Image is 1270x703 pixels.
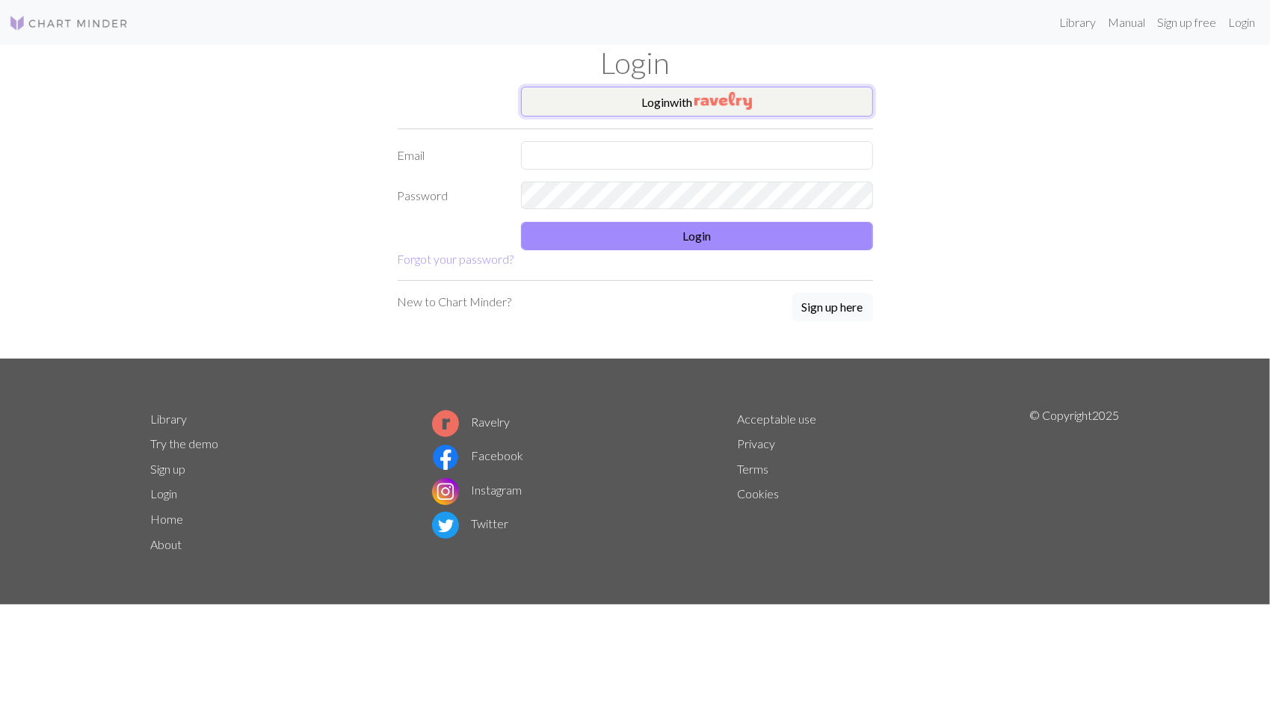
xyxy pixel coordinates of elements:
button: Login [521,222,873,250]
a: Sign up free [1151,7,1222,37]
img: Ravelry logo [432,410,459,437]
a: Instagram [432,483,522,497]
a: Manual [1102,7,1151,37]
a: Library [1053,7,1102,37]
a: Login [151,486,178,501]
img: Instagram logo [432,478,459,505]
img: Ravelry [694,92,752,110]
img: Facebook logo [432,444,459,471]
a: Facebook [432,448,523,462]
a: Twitter [432,516,508,530]
h1: Login [142,45,1129,81]
a: Sign up [151,462,186,476]
a: Home [151,512,184,526]
a: Ravelry [432,415,510,429]
a: Login [1222,7,1261,37]
img: Twitter logo [432,512,459,539]
label: Email [389,141,512,170]
button: Loginwith [521,87,873,117]
a: About [151,537,182,551]
a: Acceptable use [737,412,816,426]
p: New to Chart Minder? [398,293,512,311]
a: Cookies [737,486,779,501]
a: Sign up here [792,293,873,323]
a: Terms [737,462,768,476]
p: © Copyright 2025 [1029,406,1119,557]
a: Forgot your password? [398,252,514,266]
a: Privacy [737,436,775,450]
a: Library [151,412,188,426]
button: Sign up here [792,293,873,321]
a: Try the demo [151,436,219,450]
img: Logo [9,14,129,32]
label: Password [389,182,512,210]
